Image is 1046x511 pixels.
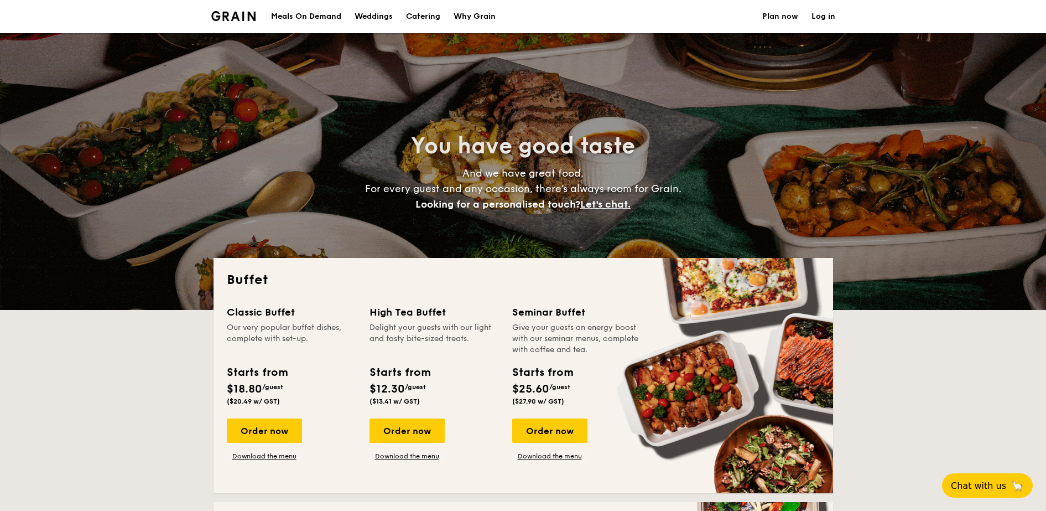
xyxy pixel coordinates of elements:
div: Classic Buffet [227,304,356,320]
div: Starts from [227,364,287,381]
button: Chat with us🦙 [942,473,1033,498]
a: Logotype [211,11,256,21]
span: Let's chat. [580,198,631,210]
div: Give your guests an energy boost with our seminar menus, complete with coffee and tea. [512,322,642,355]
a: Download the menu [227,452,302,461]
div: Starts from [370,364,430,381]
a: Download the menu [512,452,587,461]
span: ($20.49 w/ GST) [227,398,280,405]
div: Order now [370,419,445,443]
div: Delight your guests with our light and tasty bite-sized treats. [370,322,499,355]
span: /guest [405,383,426,391]
span: Chat with us [951,481,1006,491]
img: Grain [211,11,256,21]
div: Order now [512,419,587,443]
a: Download the menu [370,452,445,461]
span: $25.60 [512,383,549,396]
div: Seminar Buffet [512,304,642,320]
div: Starts from [512,364,573,381]
div: Order now [227,419,302,443]
div: High Tea Buffet [370,304,499,320]
span: 🦙 [1011,479,1024,492]
span: $18.80 [227,383,262,396]
span: ($27.90 w/ GST) [512,398,564,405]
span: ($13.41 w/ GST) [370,398,420,405]
span: You have good taste [411,133,635,159]
span: And we have great food. For every guest and any occasion, there’s always room for Grain. [365,167,681,210]
span: $12.30 [370,383,405,396]
div: Our very popular buffet dishes, complete with set-up. [227,322,356,355]
span: /guest [262,383,283,391]
span: Looking for a personalised touch? [415,198,580,210]
h2: Buffet [227,271,820,289]
span: /guest [549,383,570,391]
